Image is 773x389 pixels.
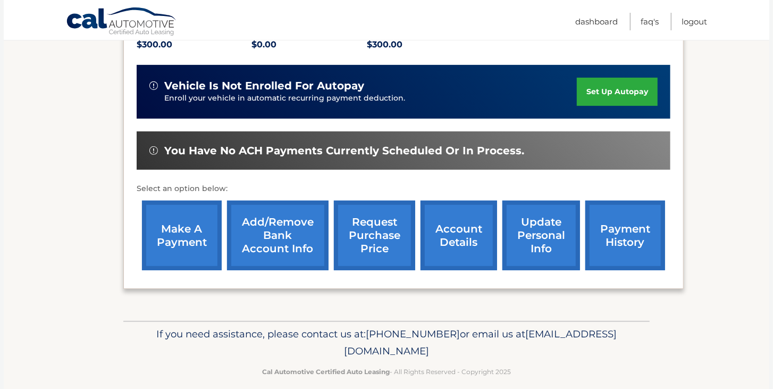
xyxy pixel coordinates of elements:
span: [EMAIL_ADDRESS][DOMAIN_NAME] [344,328,617,357]
p: - All Rights Reserved - Copyright 2025 [130,366,643,377]
a: account details [421,201,497,270]
span: vehicle is not enrolled for autopay [164,79,364,93]
span: [PHONE_NUMBER] [366,328,460,340]
a: FAQ's [641,13,659,30]
a: set up autopay [577,78,658,106]
a: payment history [585,201,665,270]
a: update personal info [502,201,580,270]
p: If you need assistance, please contact us at: or email us at [130,326,643,360]
img: alert-white.svg [149,81,158,90]
p: $300.00 [367,37,482,52]
a: Logout [682,13,707,30]
span: You have no ACH payments currently scheduled or in process. [164,144,524,158]
a: make a payment [142,201,222,270]
a: Cal Automotive [66,7,178,38]
a: Dashboard [575,13,618,30]
a: Add/Remove bank account info [227,201,329,270]
a: request purchase price [334,201,415,270]
p: $300.00 [137,37,252,52]
p: $0.00 [252,37,367,52]
img: alert-white.svg [149,146,158,155]
p: Select an option below: [137,183,670,195]
strong: Cal Automotive Certified Auto Leasing [262,368,390,376]
p: Enroll your vehicle in automatic recurring payment deduction. [164,93,577,104]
